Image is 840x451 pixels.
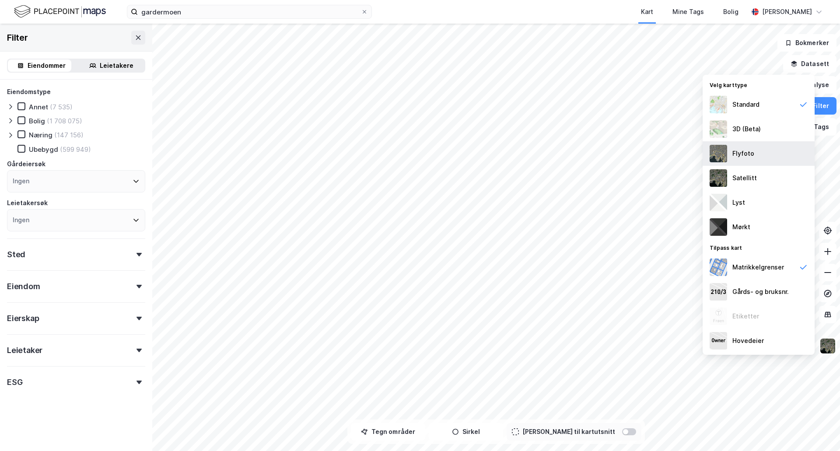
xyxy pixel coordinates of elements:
[7,345,42,356] div: Leietaker
[796,118,836,136] button: Tags
[29,131,52,139] div: Næring
[723,7,738,17] div: Bolig
[710,218,727,236] img: nCdM7BzjoCAAAAAElFTkSuQmCC
[732,148,754,159] div: Flyfoto
[777,34,836,52] button: Bokmerker
[7,313,39,324] div: Eierskap
[732,197,745,208] div: Lyst
[710,120,727,138] img: Z
[7,198,48,208] div: Leietakersøk
[703,77,815,92] div: Velg karttype
[710,169,727,187] img: 9k=
[703,239,815,255] div: Tilpass kart
[522,427,615,437] div: [PERSON_NAME] til kartutsnitt
[7,281,40,292] div: Eiendom
[28,60,66,71] div: Eiendommer
[710,96,727,113] img: Z
[60,145,91,154] div: (599 949)
[7,159,45,169] div: Gårdeiersøk
[710,308,727,325] img: Z
[710,283,727,301] img: cadastreKeys.547ab17ec502f5a4ef2b.jpeg
[429,423,503,441] button: Sirkel
[7,249,25,260] div: Sted
[13,215,29,225] div: Ingen
[54,131,84,139] div: (147 156)
[7,87,51,97] div: Eiendomstype
[29,117,45,125] div: Bolig
[29,103,48,111] div: Annet
[138,5,361,18] input: Søk på adresse, matrikkel, gårdeiere, leietakere eller personer
[819,338,836,354] img: 9k=
[29,145,58,154] div: Ubebygd
[14,4,106,19] img: logo.f888ab2527a4732fd821a326f86c7f29.svg
[50,103,73,111] div: (7 535)
[732,287,789,297] div: Gårds- og bruksnr.
[47,117,82,125] div: (1 708 075)
[762,7,812,17] div: [PERSON_NAME]
[732,124,761,134] div: 3D (Beta)
[641,7,653,17] div: Kart
[732,99,759,110] div: Standard
[710,332,727,350] img: majorOwner.b5e170eddb5c04bfeeff.jpeg
[351,423,425,441] button: Tegn områder
[672,7,704,17] div: Mine Tags
[732,173,757,183] div: Satellitt
[710,145,727,162] img: Z
[796,409,840,451] iframe: Chat Widget
[783,55,836,73] button: Datasett
[794,97,836,115] button: Filter
[732,222,750,232] div: Mørkt
[732,336,764,346] div: Hovedeier
[7,377,22,388] div: ESG
[710,259,727,276] img: cadastreBorders.cfe08de4b5ddd52a10de.jpeg
[7,31,28,45] div: Filter
[732,262,784,273] div: Matrikkelgrenser
[100,60,133,71] div: Leietakere
[710,194,727,211] img: luj3wr1y2y3+OchiMxRmMxRlscgabnMEmZ7DJGWxyBpucwSZnsMkZbHIGm5zBJmewyRlscgabnMEmZ7DJGWxyBpucwSZnsMkZ...
[732,311,759,322] div: Etiketter
[13,176,29,186] div: Ingen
